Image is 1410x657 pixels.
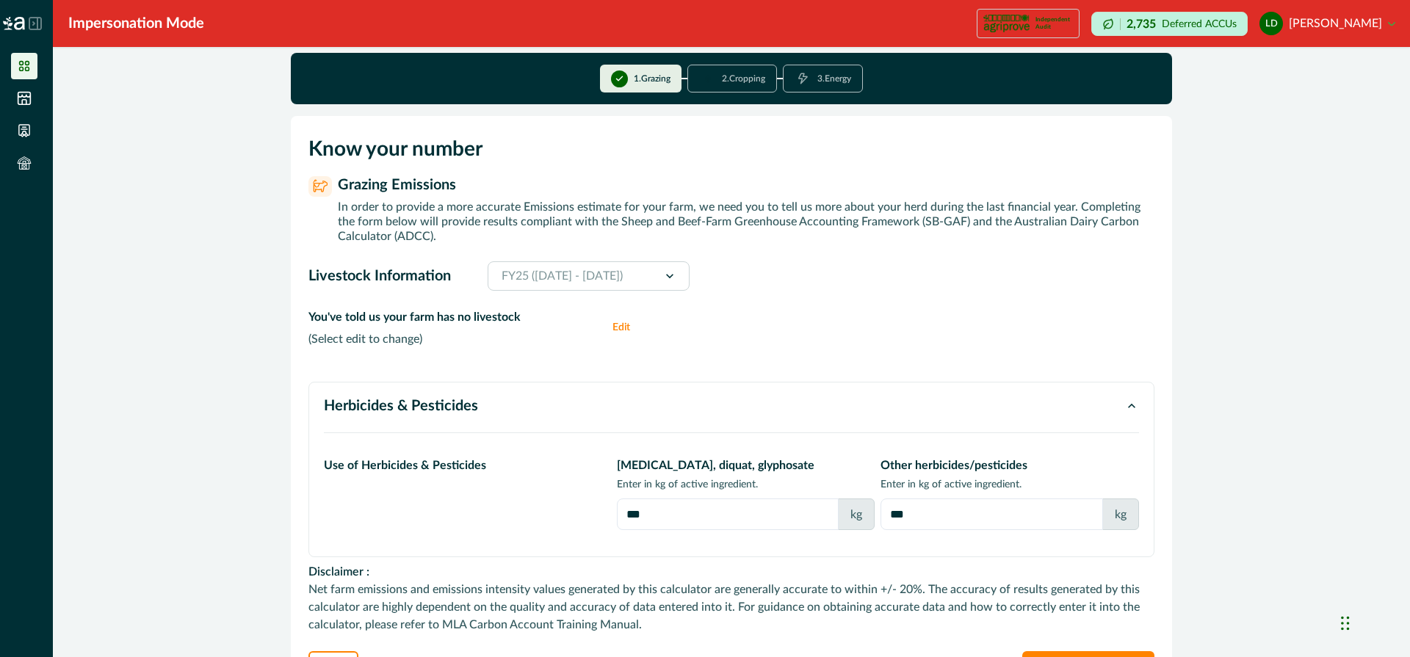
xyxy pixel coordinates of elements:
img: certification logo [983,12,1030,35]
p: You've told us your farm has no livestock [308,308,601,326]
p: Grazing Emissions [338,176,456,194]
p: Independent Audit [1035,16,1073,31]
button: 3.Energy [783,65,863,92]
iframe: Chat Widget [1337,587,1410,657]
div: kg [838,498,875,530]
div: Herbicides & Pesticides [324,432,1139,542]
p: Other herbicides/pesticides [881,457,1139,474]
button: Edit [612,308,642,346]
p: ( Select edit to change ) [308,332,601,346]
div: Impersonation Mode [68,12,204,35]
p: Enter in kg of active ingredient. [617,477,875,493]
p: In order to provide a more accurate Emissions estimate for your farm, we need you to tell us more... [338,200,1154,244]
p: [MEDICAL_DATA], diquat, glyphosate [617,457,875,474]
p: Know your number [308,134,1154,164]
img: Logo [3,17,25,30]
button: Herbicides & Pesticides [324,397,1139,415]
p: Livestock Information [308,267,451,285]
p: Deferred ACCUs [1162,18,1237,29]
p: Net farm emissions and emissions intensity values generated by this calculator are generally accu... [308,581,1154,634]
p: Enter in kg of active ingredient. [881,477,1139,493]
p: 2,735 [1127,18,1156,30]
button: leonie doran[PERSON_NAME] [1259,6,1395,41]
p: Herbicides & Pesticides [324,397,1124,415]
p: Use of Herbicides & Pesticides [324,457,605,474]
div: Drag [1341,601,1350,645]
button: 2.Cropping [687,65,777,92]
div: kg [1102,498,1139,530]
p: Disclaimer : [308,563,1154,581]
button: 1.Grazing [600,65,681,92]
